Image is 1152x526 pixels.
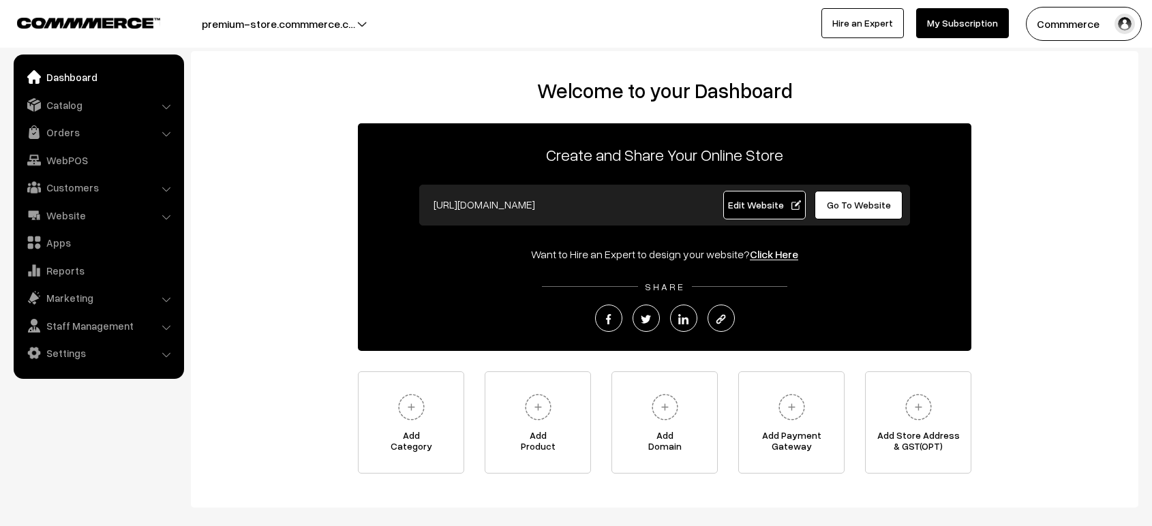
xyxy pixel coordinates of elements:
[204,78,1125,103] h2: Welcome to your Dashboard
[17,175,179,200] a: Customers
[827,199,891,211] span: Go To Website
[358,371,464,474] a: AddCategory
[611,371,718,474] a: AddDomain
[358,246,971,262] div: Want to Hire an Expert to design your website?
[519,388,557,426] img: plus.svg
[154,7,403,41] button: premium-store.commmerce.c…
[739,430,844,457] span: Add Payment Gateway
[17,341,179,365] a: Settings
[17,203,179,228] a: Website
[17,285,179,310] a: Marketing
[1026,7,1142,41] button: Commmerce
[17,14,136,30] a: COMMMERCE
[393,388,430,426] img: plus.svg
[900,388,937,426] img: plus.svg
[638,281,692,292] span: SHARE
[17,230,179,255] a: Apps
[750,247,798,261] a: Click Here
[17,120,179,144] a: Orders
[723,191,806,219] a: Edit Website
[865,371,971,474] a: Add Store Address& GST(OPT)
[17,65,179,89] a: Dashboard
[485,430,590,457] span: Add Product
[17,18,160,28] img: COMMMERCE
[646,388,684,426] img: plus.svg
[821,8,904,38] a: Hire an Expert
[773,388,810,426] img: plus.svg
[358,142,971,167] p: Create and Share Your Online Store
[17,313,179,338] a: Staff Management
[815,191,903,219] a: Go To Website
[17,258,179,283] a: Reports
[17,93,179,117] a: Catalog
[485,371,591,474] a: AddProduct
[359,430,464,457] span: Add Category
[1115,14,1135,34] img: user
[916,8,1009,38] a: My Subscription
[728,199,801,211] span: Edit Website
[866,430,971,457] span: Add Store Address & GST(OPT)
[738,371,845,474] a: Add PaymentGateway
[612,430,717,457] span: Add Domain
[17,148,179,172] a: WebPOS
